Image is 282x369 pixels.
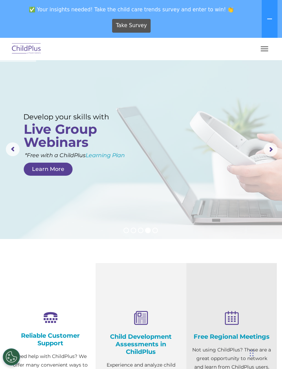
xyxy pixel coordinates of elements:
[10,332,90,347] h4: Reliable Customer Support
[112,19,151,33] a: Take Survey
[86,152,125,159] a: Learning Plan
[10,41,43,57] img: ChildPlus by Procare Solutions
[116,20,147,32] span: Take Survey
[101,333,181,356] h4: Child Development Assessments in ChildPlus
[250,343,254,363] div: Drag
[128,93,282,369] iframe: Chat Widget
[3,3,260,16] span: ✅ Your insights needed! Take the child care trends survey and enter to win! 👏
[24,123,110,149] rs-layer: Live Group Webinars
[25,151,158,160] rs-layer: *Free with a ChildPlus
[23,112,116,121] rs-layer: Develop your skills with
[3,348,20,366] button: Cookies Settings
[24,163,73,176] a: Learn More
